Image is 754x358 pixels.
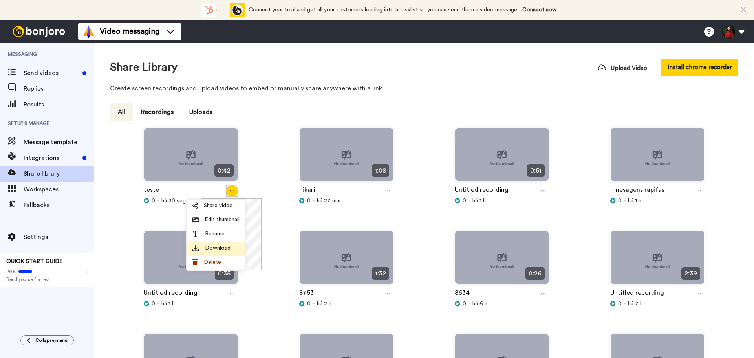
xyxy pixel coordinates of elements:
a: Connect now [522,7,556,13]
span: 0:51 [527,164,545,177]
div: há 1 h [144,300,238,308]
span: Connect your tool and get all your customers loading into a tasklist so you can send them a video... [249,7,518,13]
span: 0:42 [214,164,234,177]
img: no-thumbnail.jpg [144,128,238,187]
span: Send videos [24,68,79,78]
img: no-thumbnail.jpg [300,128,393,187]
button: Uploads [181,103,220,121]
span: 0:26 [525,267,545,280]
a: 8753 [299,288,314,300]
img: vm-color.svg [82,25,95,38]
span: Fallbacks [24,200,94,210]
span: 0 [618,197,622,205]
button: Install chrome recorder [661,59,738,76]
div: há 27 min. [299,197,393,205]
span: Workspaces [24,185,94,194]
span: Collapse menu [35,337,68,343]
img: no-thumbnail.jpg [455,128,549,187]
span: Share library [24,169,94,178]
span: 0 [463,300,466,308]
div: há 30 seg. [144,197,238,205]
a: mnesagens rapifas [610,185,664,197]
button: Upload Video [592,60,653,75]
img: no-thumbnail.jpg [611,231,704,290]
a: hikari [299,185,315,197]
button: Collapse menu [20,335,74,345]
span: Video messaging [100,26,159,37]
img: bj-logo-header-white.svg [9,26,68,37]
a: Untitled recording [455,185,509,197]
button: All [110,103,133,121]
img: no-thumbnail.jpg [611,128,704,187]
a: Untitled recording [610,288,664,300]
span: Message template [24,138,94,147]
span: Replies [24,84,94,94]
img: no-thumbnail.jpg [455,231,549,290]
span: Rename [205,230,225,238]
span: Settings [24,232,94,242]
span: 0 [618,300,622,308]
span: Send yourself a test [6,276,88,283]
div: há 1 h [455,197,549,205]
span: 0:35 [215,267,234,280]
button: Recordings [133,103,181,121]
span: Edit thumbnail [205,216,240,224]
span: 0 [307,300,311,308]
span: 0 [307,197,311,205]
span: Upload Video [598,64,647,72]
div: há 1 h [610,197,705,205]
div: há 6 h [455,300,549,308]
a: teste [144,185,159,197]
div: há 2 h [299,300,393,308]
span: 0 [463,197,466,205]
h1: Share Library [110,61,178,73]
a: Untitled recording [144,288,198,300]
span: 0 [152,300,155,308]
span: 1:32 [372,267,389,280]
span: Results [24,100,94,109]
span: QUICK START GUIDE [6,259,63,264]
span: Integrations [24,153,79,163]
span: 20% [6,268,16,275]
div: animation [201,3,245,17]
img: no-thumbnail.jpg [300,231,393,290]
a: 8634 [455,288,470,300]
span: Delete [204,258,221,266]
span: 2:39 [681,267,700,280]
span: 0 [152,197,155,205]
p: Create screen recordings and upload videos to embed or manually share anywhere with a link [110,84,738,93]
span: Share video [204,202,233,209]
span: 1:08 [372,164,389,177]
img: no-thumbnail.jpg [144,231,238,290]
span: Download [205,244,231,252]
div: há 7 h [610,300,705,308]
